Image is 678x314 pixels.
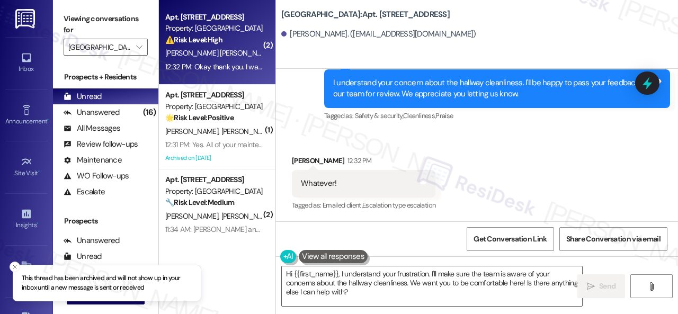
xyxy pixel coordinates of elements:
div: Maintenance [64,155,122,166]
span: Escalation type escalation [362,201,435,210]
input: All communities [68,39,131,56]
div: Apt. [STREET_ADDRESS] [165,174,263,185]
div: Tagged as: [292,198,435,213]
div: Unanswered [64,235,120,246]
button: Share Conversation via email [559,227,667,251]
div: WO Follow-ups [64,171,129,182]
div: Property: [GEOGRAPHIC_DATA] [165,101,263,112]
p: This thread has been archived and will not show up in your inbox until a new message is sent or r... [22,274,192,292]
span: [PERSON_NAME] [PERSON_NAME] [165,48,273,58]
span: Emailed client , [323,201,362,210]
div: (16) [140,104,158,121]
span: Share Conversation via email [566,234,661,245]
div: Property: [GEOGRAPHIC_DATA] [165,23,263,34]
div: Escalate [64,186,105,198]
div: Property: [GEOGRAPHIC_DATA] [165,186,263,197]
div: All Messages [64,123,120,134]
span: Safety & security , [355,111,403,120]
div: [PERSON_NAME] [292,155,435,170]
div: Review follow-ups [64,139,138,150]
div: Prospects + Residents [53,71,158,83]
a: Insights • [5,205,48,234]
div: Unread [64,91,102,102]
div: [PERSON_NAME]. ([EMAIL_ADDRESS][DOMAIN_NAME]) [281,29,476,40]
button: Send [577,274,625,298]
div: Tagged as: [324,108,670,123]
span: • [38,168,40,175]
button: Close toast [10,262,20,272]
span: [PERSON_NAME] [221,127,274,136]
span: Send [599,281,615,292]
span: • [37,220,38,227]
img: ResiDesk Logo [15,9,37,29]
div: 11:34 AM: [PERSON_NAME] and [PERSON_NAME], please join us for delicious potatoes in the Office [D... [165,225,660,234]
div: Apt. [STREET_ADDRESS] [165,12,263,23]
strong: 🌟 Risk Level: Positive [165,113,234,122]
i:  [647,282,655,291]
div: I understand your concern about the hallway cleanliness. I'll be happy to pass your feedback to o... [333,77,653,100]
div: Whatever! [301,178,336,189]
i:  [587,282,595,291]
div: Unanswered [64,107,120,118]
span: [PERSON_NAME] [165,211,221,221]
strong: ⚠️ Risk Level: High [165,35,222,44]
button: Get Conversation Link [467,227,554,251]
div: Apt. [STREET_ADDRESS] [165,89,263,101]
div: Prospects [53,216,158,227]
span: Praise [435,111,453,120]
span: [PERSON_NAME] [221,211,274,221]
div: 12:32 PM [345,155,372,166]
a: Inbox [5,49,48,77]
div: Archived on [DATE] [164,236,264,249]
strong: 🔧 Risk Level: Medium [165,198,234,207]
span: • [47,116,49,123]
div: 12:31 PM: Yes. All of your maintenance employees are reliable and friendly. [165,140,388,149]
div: Archived on [DATE] [164,151,264,165]
div: Unread [64,251,102,262]
i:  [136,43,142,51]
a: Site Visit • [5,153,48,182]
label: Viewing conversations for [64,11,148,39]
a: Buildings [5,257,48,285]
textarea: Hi {{first_name}}, I understand your frustration. I'll make sure the team is aware of your concer... [282,266,582,306]
span: Cleanliness , [403,111,435,120]
span: Get Conversation Link [474,234,547,245]
span: [PERSON_NAME] [165,127,221,136]
b: [GEOGRAPHIC_DATA]: Apt. [STREET_ADDRESS] [281,9,450,20]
